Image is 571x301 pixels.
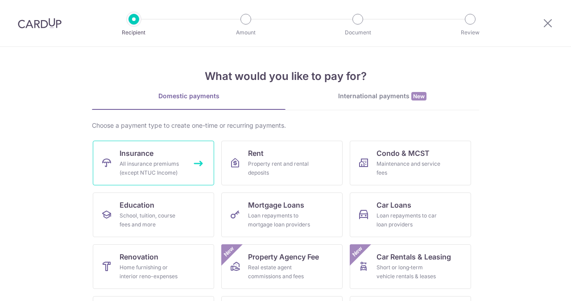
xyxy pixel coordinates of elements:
[377,211,441,229] div: Loan repayments to car loan providers
[221,192,343,237] a: Mortgage LoansLoan repayments to mortgage loan providers
[248,263,312,281] div: Real estate agent commissions and fees
[120,211,184,229] div: School, tuition, course fees and more
[18,18,62,29] img: CardUp
[92,92,285,100] div: Domestic payments
[285,92,479,101] div: International payments
[248,148,264,159] span: Rent
[350,192,471,237] a: Car LoansLoan repayments to car loan providers
[350,244,471,289] a: Car Rentals & LeasingShort or long‑term vehicle rentals & leasesNew
[377,263,441,281] div: Short or long‑term vehicle rentals & leases
[325,28,391,37] p: Document
[377,148,430,159] span: Condo & MCST
[213,28,279,37] p: Amount
[221,141,343,185] a: RentProperty rent and rental deposits
[120,159,184,177] div: All insurance premiums (except NTUC Income)
[248,211,312,229] div: Loan repayments to mortgage loan providers
[248,251,319,262] span: Property Agency Fee
[93,244,214,289] a: RenovationHome furnishing or interior reno-expenses
[120,251,158,262] span: Renovation
[221,244,343,289] a: Property Agency FeeReal estate agent commissions and feesNew
[248,200,304,210] span: Mortgage Loans
[377,200,411,210] span: Car Loans
[93,192,214,237] a: EducationSchool, tuition, course fees and more
[350,141,471,185] a: Condo & MCSTMaintenance and service fees
[222,244,236,259] span: New
[248,159,312,177] div: Property rent and rental deposits
[120,148,153,159] span: Insurance
[377,251,451,262] span: Car Rentals & Leasing
[377,159,441,177] div: Maintenance and service fees
[437,28,503,37] p: Review
[101,28,167,37] p: Recipient
[120,200,154,210] span: Education
[92,121,479,130] div: Choose a payment type to create one-time or recurring payments.
[93,141,214,185] a: InsuranceAll insurance premiums (except NTUC Income)
[350,244,365,259] span: New
[411,92,426,100] span: New
[120,263,184,281] div: Home furnishing or interior reno-expenses
[92,68,479,84] h4: What would you like to pay for?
